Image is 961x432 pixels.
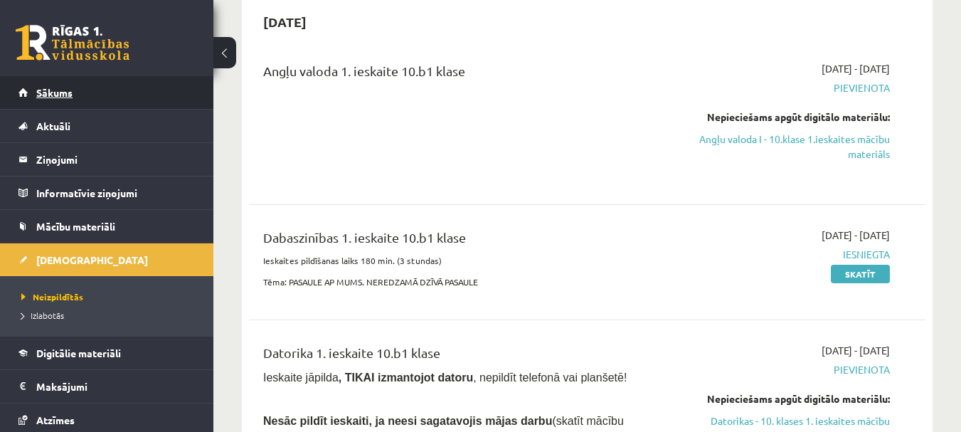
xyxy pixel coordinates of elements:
[263,61,674,88] div: Angļu valoda 1. ieskaite 10.b1 klase
[18,143,196,176] a: Ziņojumi
[36,120,70,132] span: Aktuāli
[36,177,196,209] legend: Informatīvie ziņojumi
[263,228,674,254] div: Dabaszinības 1. ieskaite 10.b1 klase
[263,343,674,369] div: Datorika 1. ieskaite 10.b1 klase
[263,415,552,427] span: Nesāc pildīt ieskaiti, ja neesi sagatavojis mājas darbu
[36,347,121,359] span: Digitālie materiāli
[822,343,890,358] span: [DATE] - [DATE]
[16,25,129,60] a: Rīgas 1. Tālmācības vidusskola
[21,290,199,303] a: Neizpildītās
[695,247,890,262] span: Iesniegta
[18,76,196,109] a: Sākums
[21,291,83,302] span: Neizpildītās
[695,80,890,95] span: Pievienota
[36,253,148,266] span: [DEMOGRAPHIC_DATA]
[695,110,890,125] div: Nepieciešams apgūt digitālo materiālu:
[695,362,890,377] span: Pievienota
[18,337,196,369] a: Digitālie materiāli
[695,132,890,162] a: Angļu valoda I - 10.klase 1.ieskaites mācību materiāls
[36,143,196,176] legend: Ziņojumi
[831,265,890,283] a: Skatīt
[695,391,890,406] div: Nepieciešams apgūt digitālo materiālu:
[339,372,473,384] b: , TIKAI izmantojot datoru
[36,370,196,403] legend: Maksājumi
[18,177,196,209] a: Informatīvie ziņojumi
[263,372,627,384] span: Ieskaite jāpilda , nepildīt telefonā vai planšetē!
[21,310,64,321] span: Izlabotās
[36,86,73,99] span: Sākums
[18,370,196,403] a: Maksājumi
[822,228,890,243] span: [DATE] - [DATE]
[21,309,199,322] a: Izlabotās
[36,220,115,233] span: Mācību materiāli
[263,275,674,288] p: Tēma: PASAULE AP MUMS. NEREDZAMĀ DZĪVĀ PASAULE
[18,210,196,243] a: Mācību materiāli
[18,110,196,142] a: Aktuāli
[36,413,75,426] span: Atzīmes
[263,254,674,267] p: Ieskaites pildīšanas laiks 180 min. (3 stundas)
[822,61,890,76] span: [DATE] - [DATE]
[18,243,196,276] a: [DEMOGRAPHIC_DATA]
[249,5,321,38] h2: [DATE]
